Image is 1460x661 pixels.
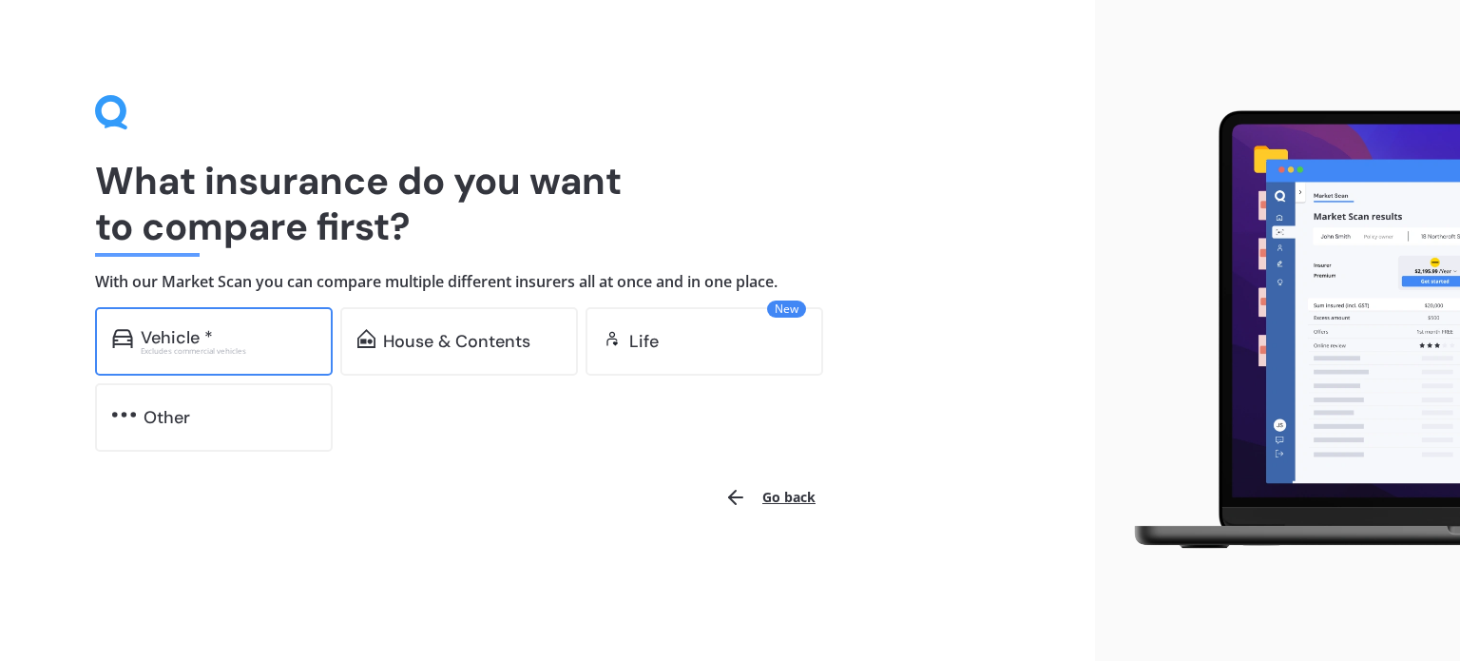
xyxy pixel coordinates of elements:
img: home-and-contents.b802091223b8502ef2dd.svg [357,329,375,348]
h4: With our Market Scan you can compare multiple different insurers all at once and in one place. [95,272,1000,292]
div: Vehicle * [141,328,213,347]
span: New [767,301,806,318]
img: car.f15378c7a67c060ca3f3.svg [112,329,133,348]
img: laptop.webp [1110,101,1460,560]
div: Life [629,332,659,351]
img: other.81dba5aafe580aa69f38.svg [112,405,136,424]
img: life.f720d6a2d7cdcd3ad642.svg [603,329,622,348]
div: House & Contents [383,332,530,351]
div: Other [144,408,190,427]
div: Excludes commercial vehicles [141,347,316,355]
h1: What insurance do you want to compare first? [95,158,1000,249]
button: Go back [713,475,827,520]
